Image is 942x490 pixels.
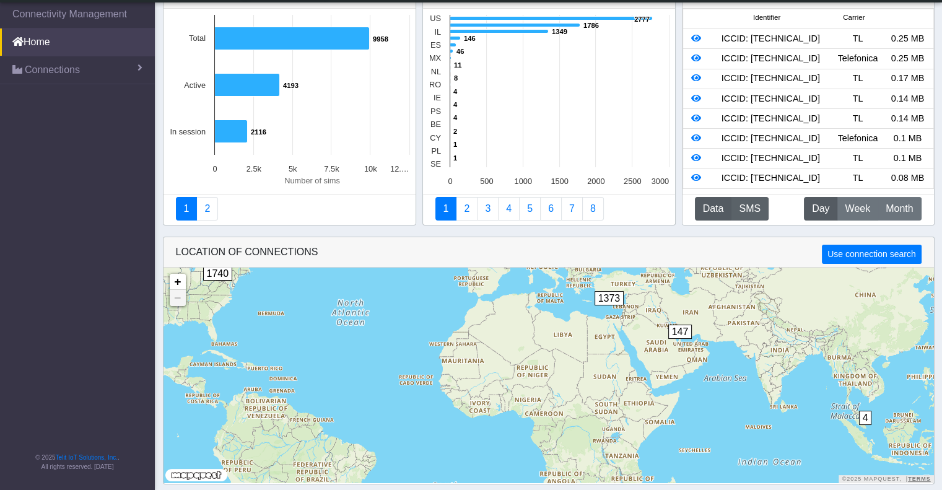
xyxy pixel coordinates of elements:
nav: Summary paging [435,197,663,221]
text: 0 [448,177,452,186]
div: 0.1 MB [883,132,932,146]
text: 4 [453,101,458,108]
span: Connections [25,63,80,77]
a: Carrier [456,197,478,221]
a: Zoom out [170,290,186,306]
text: ES [430,40,440,50]
button: Week [837,197,878,221]
div: TL [833,152,883,165]
text: 10k [364,164,377,173]
text: PL [431,146,441,155]
text: 0 [212,164,217,173]
div: TL [833,92,883,106]
text: 1349 [552,28,567,35]
span: 1373 [595,291,624,305]
div: ICCID: [TECHNICAL_ID] [709,132,833,146]
button: Use connection search [822,245,921,264]
text: 46 [456,48,464,55]
div: ICCID: [TECHNICAL_ID] [709,72,833,85]
text: 7.5k [324,164,339,173]
text: NL [430,67,440,76]
text: IL [434,27,441,37]
span: Day [812,201,829,216]
text: 11 [454,61,461,69]
div: 0.14 MB [883,112,932,126]
div: ICCID: [TECHNICAL_ID] [709,92,833,106]
span: Week [845,201,870,216]
text: Active [184,81,206,90]
text: 1786 [583,22,599,29]
a: Not Connected for 30 days [582,197,604,221]
div: ICCID: [TECHNICAL_ID] [709,152,833,165]
text: 5k [288,164,297,173]
div: TL [833,32,883,46]
div: LOCATION OF CONNECTIONS [164,237,934,268]
span: Identifier [753,12,780,23]
div: TL [833,112,883,126]
text: 2 [453,128,457,135]
span: Carrier [843,12,865,23]
div: 0.08 MB [883,172,932,185]
div: 0.17 MB [883,72,932,85]
text: IE [433,93,440,102]
button: SMS [731,197,769,221]
div: ©2025 MapQuest, | [839,475,933,483]
a: Usage per Country [477,197,499,221]
a: Deployment status [196,197,218,221]
a: Terms [908,476,931,482]
div: ICCID: [TECHNICAL_ID] [709,112,833,126]
text: 1 [453,154,457,162]
text: 2000 [587,177,604,186]
text: Total [188,33,205,43]
text: Number of sims [284,176,340,185]
div: 0.14 MB [883,92,932,106]
text: 2116 [251,128,266,136]
text: 12.… [390,164,409,173]
text: 1 [453,141,457,148]
span: Month [886,201,913,216]
a: Zero Session [561,197,583,221]
text: RO [429,80,440,89]
text: US [430,14,441,23]
div: 0.25 MB [883,52,932,66]
div: TL [833,172,883,185]
text: PS [430,107,440,116]
text: BE [430,120,440,129]
span: 4 [859,411,872,425]
div: ICCID: [TECHNICAL_ID] [709,32,833,46]
button: Month [878,197,921,221]
a: Zoom in [170,274,186,290]
text: 146 [464,35,476,42]
button: Data [695,197,732,221]
text: 4193 [283,82,299,89]
div: 0.25 MB [883,32,932,46]
text: 2.5k [246,164,261,173]
text: 1500 [551,177,568,186]
text: 9958 [373,35,388,43]
text: 2777 [634,15,650,23]
text: SE [430,159,440,168]
text: 4 [453,88,458,95]
div: Telefonica [833,52,883,66]
div: Telefonica [833,132,883,146]
a: 14 Days Trend [540,197,562,221]
text: 8 [454,74,458,82]
div: 0.1 MB [883,152,932,165]
a: Connections By Country [435,197,457,221]
div: ICCID: [TECHNICAL_ID] [709,52,833,66]
a: Telit IoT Solutions, Inc. [56,454,118,461]
text: 500 [480,177,493,186]
text: MX [429,53,441,63]
text: 4 [453,114,458,121]
text: In session [170,127,206,136]
div: TL [833,72,883,85]
span: 147 [668,325,692,339]
text: 3000 [651,177,668,186]
div: ICCID: [TECHNICAL_ID] [709,172,833,185]
a: Connections By Carrier [498,197,520,221]
text: 1000 [514,177,531,186]
text: CY [430,133,441,142]
button: Day [804,197,837,221]
span: 1740 [203,266,233,281]
a: Connectivity status [176,197,198,221]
